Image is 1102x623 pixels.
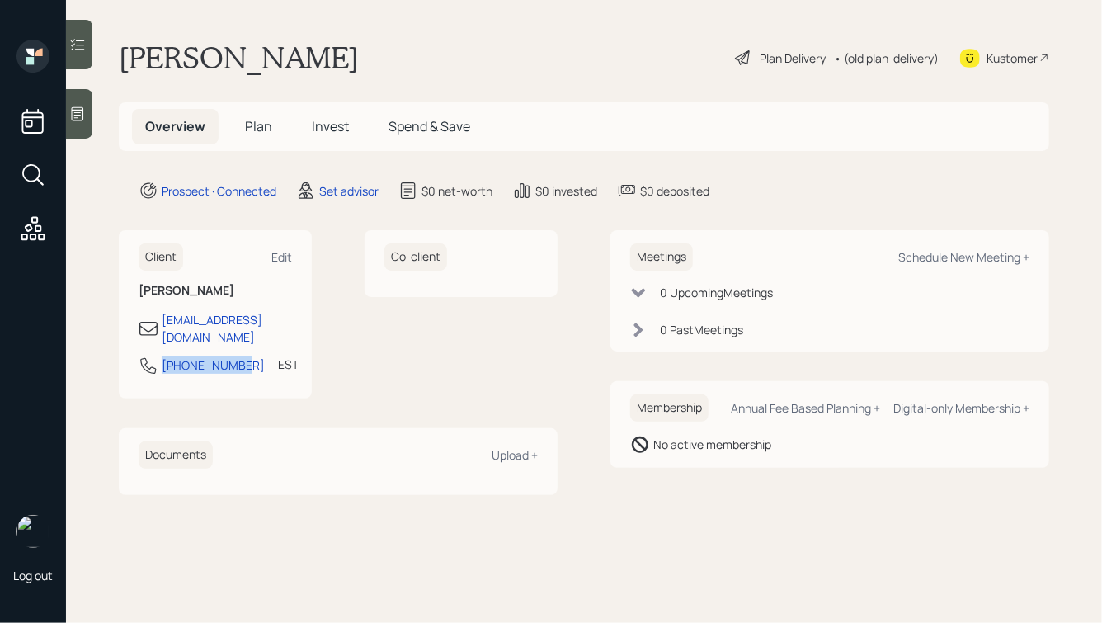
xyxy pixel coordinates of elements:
h6: [PERSON_NAME] [139,284,292,298]
div: • (old plan-delivery) [834,50,939,67]
h6: Membership [630,394,709,422]
h6: Co-client [384,243,447,271]
div: [EMAIL_ADDRESS][DOMAIN_NAME] [162,311,292,346]
div: [PHONE_NUMBER] [162,356,265,374]
div: Digital-only Membership + [893,400,1029,416]
div: Edit [271,249,292,265]
h6: Documents [139,441,213,469]
div: Plan Delivery [760,50,826,67]
div: No active membership [653,436,771,453]
h6: Client [139,243,183,271]
div: $0 deposited [640,182,709,200]
div: Log out [13,568,53,583]
h6: Meetings [630,243,693,271]
div: Kustomer [987,50,1038,67]
div: Upload + [492,447,538,463]
div: $0 net-worth [421,182,492,200]
img: hunter_neumayer.jpg [16,515,49,548]
div: Schedule New Meeting + [898,249,1029,265]
div: 0 Past Meeting s [660,321,743,338]
span: Overview [145,117,205,135]
div: Annual Fee Based Planning + [731,400,880,416]
div: Set advisor [319,182,379,200]
h1: [PERSON_NAME] [119,40,359,76]
span: Spend & Save [389,117,470,135]
span: Invest [312,117,349,135]
div: 0 Upcoming Meeting s [660,284,773,301]
div: Prospect · Connected [162,182,276,200]
div: EST [278,356,299,373]
div: $0 invested [535,182,597,200]
span: Plan [245,117,272,135]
